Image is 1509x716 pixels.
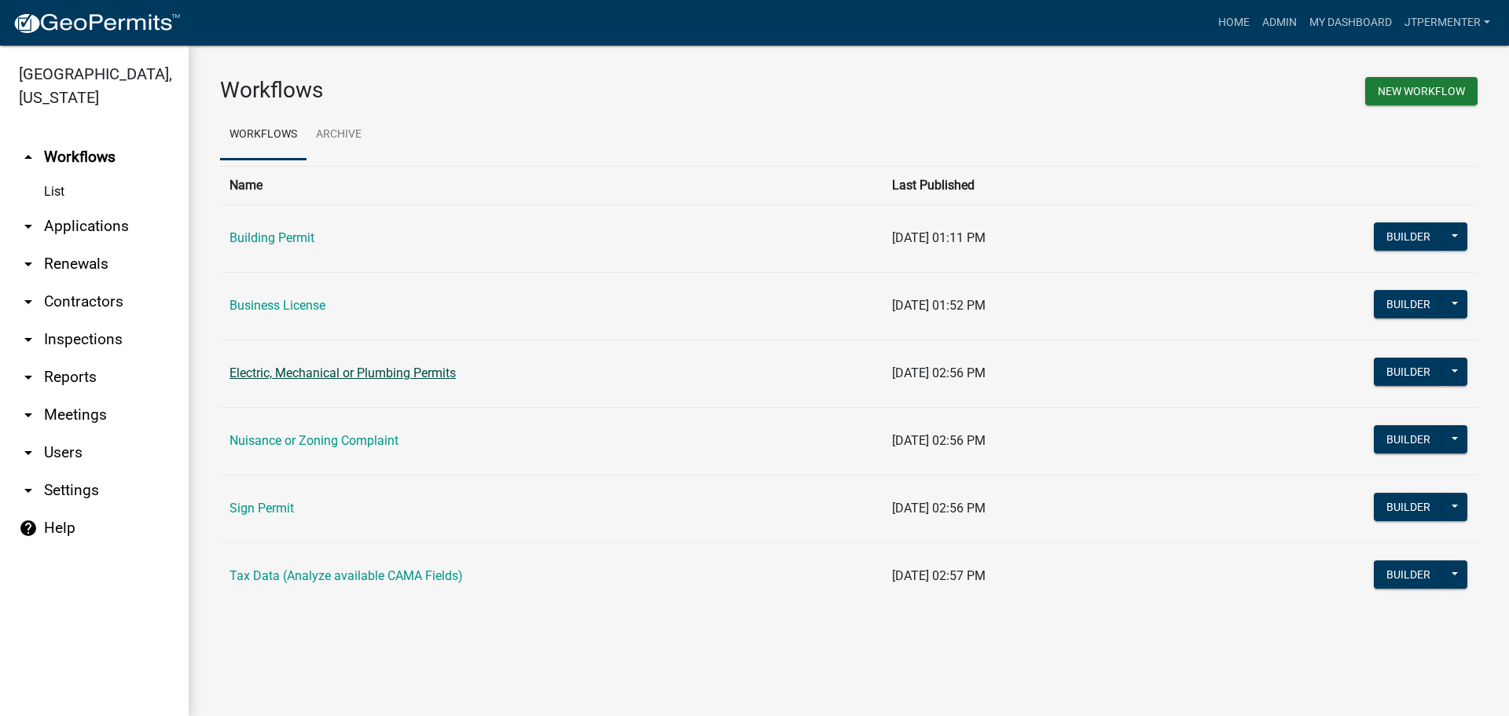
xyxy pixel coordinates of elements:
[220,166,883,204] th: Name
[19,519,38,538] i: help
[883,166,1178,204] th: Last Published
[19,368,38,387] i: arrow_drop_down
[1212,8,1256,38] a: Home
[229,501,294,516] a: Sign Permit
[892,433,986,448] span: [DATE] 02:56 PM
[220,110,307,160] a: Workflows
[1374,425,1443,453] button: Builder
[19,292,38,311] i: arrow_drop_down
[1256,8,1303,38] a: Admin
[892,501,986,516] span: [DATE] 02:56 PM
[220,77,837,104] h3: Workflows
[229,230,314,245] a: Building Permit
[19,481,38,500] i: arrow_drop_down
[19,217,38,236] i: arrow_drop_down
[19,255,38,274] i: arrow_drop_down
[1303,8,1398,38] a: My Dashboard
[19,443,38,462] i: arrow_drop_down
[19,148,38,167] i: arrow_drop_up
[19,406,38,424] i: arrow_drop_down
[307,110,371,160] a: Archive
[229,365,456,380] a: Electric, Mechanical or Plumbing Permits
[1374,493,1443,521] button: Builder
[1374,358,1443,386] button: Builder
[892,568,986,583] span: [DATE] 02:57 PM
[1374,560,1443,589] button: Builder
[892,298,986,313] span: [DATE] 01:52 PM
[1398,8,1496,38] a: jtpermenter
[892,365,986,380] span: [DATE] 02:56 PM
[19,330,38,349] i: arrow_drop_down
[892,230,986,245] span: [DATE] 01:11 PM
[1374,222,1443,251] button: Builder
[229,298,325,313] a: Business License
[1365,77,1478,105] button: New Workflow
[1374,290,1443,318] button: Builder
[229,433,398,448] a: Nuisance or Zoning Complaint
[229,568,463,583] a: Tax Data (Analyze available CAMA Fields)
